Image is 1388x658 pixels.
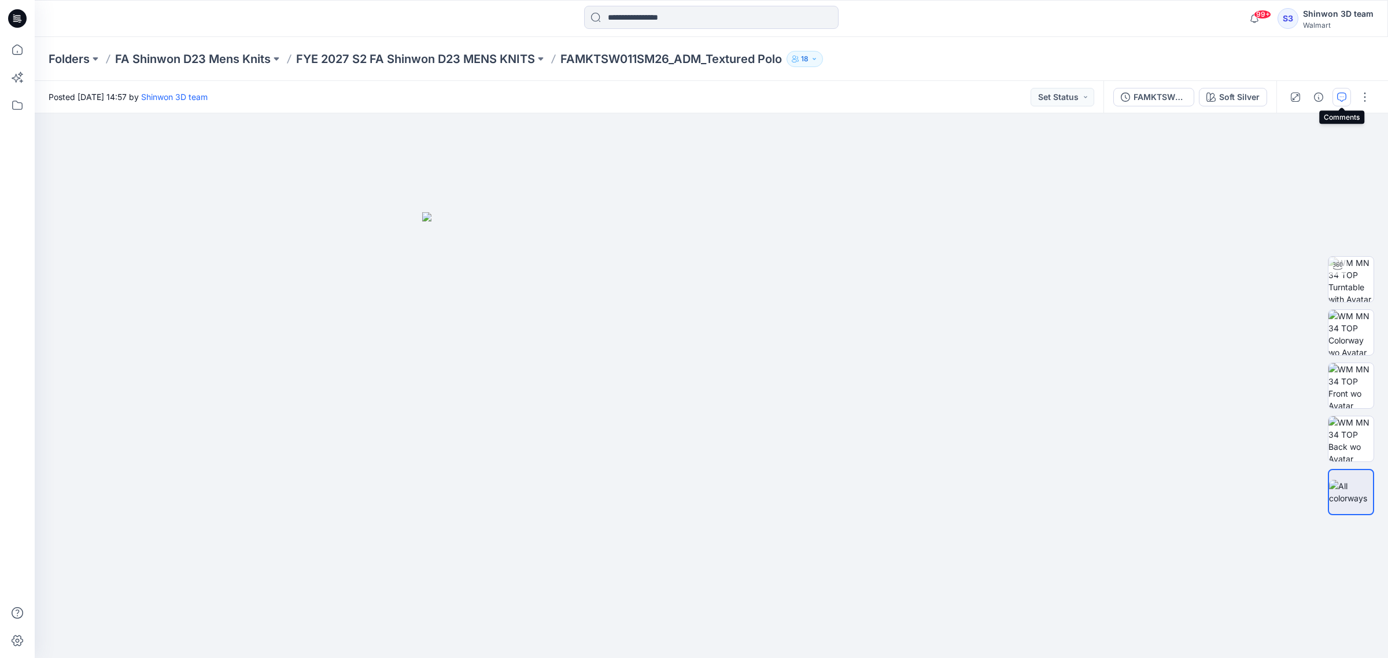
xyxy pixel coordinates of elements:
span: 99+ [1254,10,1271,19]
div: FAMKTSW011SM26_ADM_Textured Polo [1134,91,1187,103]
div: Walmart [1303,21,1374,29]
img: WM MN 34 TOP Front wo Avatar [1328,363,1374,408]
button: FAMKTSW011SM26_ADM_Textured Polo [1113,88,1194,106]
div: S3 [1278,8,1298,29]
p: FAMKTSW011SM26_ADM_Textured Polo [560,51,782,67]
img: WM MN 34 TOP Back wo Avatar [1328,416,1374,461]
img: WM MN 34 TOP Colorway wo Avatar [1328,310,1374,355]
button: Details [1309,88,1328,106]
button: 18 [787,51,823,67]
p: 18 [801,53,809,65]
a: FA Shinwon D23 Mens Knits [115,51,271,67]
img: WM MN 34 TOP Turntable with Avatar [1328,257,1374,302]
a: Folders [49,51,90,67]
span: Posted [DATE] 14:57 by [49,91,208,103]
div: Soft Silver [1219,91,1260,103]
button: Soft Silver [1199,88,1267,106]
a: FYE 2027 S2 FA Shinwon D23 MENS KNITS [296,51,535,67]
img: eyJhbGciOiJIUzI1NiIsImtpZCI6IjAiLCJzbHQiOiJzZXMiLCJ0eXAiOiJKV1QifQ.eyJkYXRhIjp7InR5cGUiOiJzdG9yYW... [422,212,1001,658]
img: All colorways [1329,480,1373,504]
div: Shinwon 3D team [1303,7,1374,21]
a: Shinwon 3D team [141,92,208,102]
